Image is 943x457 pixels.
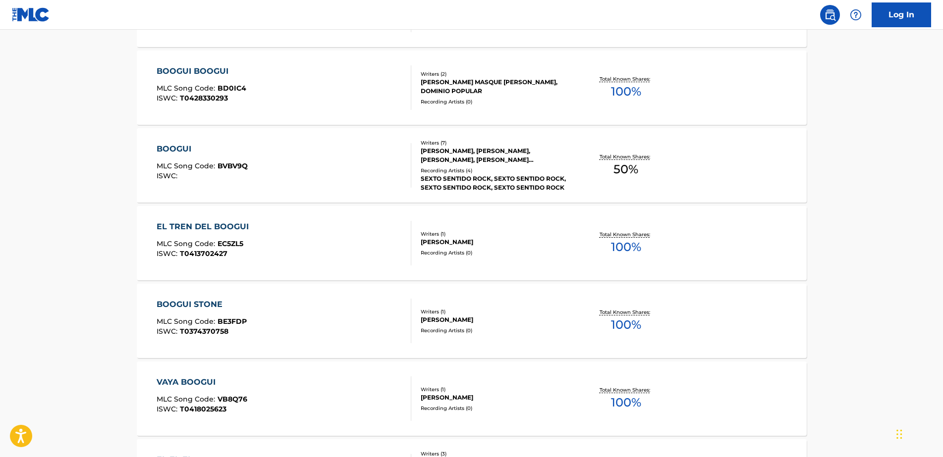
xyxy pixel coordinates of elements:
[218,317,247,326] span: BE3FDP
[180,405,226,413] span: T0418025623
[180,327,228,336] span: T0374370758
[421,315,570,324] div: [PERSON_NAME]
[600,75,653,83] p: Total Known Shares:
[611,238,641,256] span: 100 %
[218,161,248,170] span: BVBV9Q
[157,65,246,77] div: BOOGUI BOOGUI
[820,5,840,25] a: Public Search
[421,98,570,105] div: Recording Artists ( 0 )
[850,9,862,21] img: help
[421,230,570,238] div: Writers ( 1 )
[600,308,653,316] p: Total Known Shares:
[157,94,180,102] span: ISWC :
[611,316,641,334] span: 100 %
[600,231,653,238] p: Total Known Shares:
[421,139,570,147] div: Writers ( 7 )
[137,128,807,203] a: BOOGUIMLC Song Code:BVBV9QISWC:Writers (7)[PERSON_NAME], [PERSON_NAME], [PERSON_NAME], [PERSON_NA...
[157,249,180,258] span: ISWC :
[157,239,218,248] span: MLC Song Code :
[157,84,218,93] span: MLC Song Code :
[824,9,836,21] img: search
[421,308,570,315] div: Writers ( 1 )
[157,171,180,180] span: ISWC :
[872,2,931,27] a: Log In
[611,83,641,101] span: 100 %
[421,249,570,256] div: Recording Artists ( 0 )
[157,143,248,155] div: BOOGUI
[137,206,807,280] a: EL TREN DEL BOOGUIMLC Song Code:EC5ZL5ISWC:T0413702427Writers (1)[PERSON_NAME]Recording Artists (...
[157,221,254,233] div: EL TREN DEL BOOGUI
[421,386,570,393] div: Writers ( 1 )
[137,51,807,125] a: BOOGUI BOOGUIMLC Song Code:BD0IC4ISWC:T0428330293Writers (2)[PERSON_NAME] MASQUE [PERSON_NAME], D...
[180,94,228,102] span: T0428330293
[600,153,653,160] p: Total Known Shares:
[218,84,246,93] span: BD0IC4
[600,386,653,394] p: Total Known Shares:
[613,160,638,178] span: 50 %
[157,395,218,404] span: MLC Song Code :
[421,238,570,247] div: [PERSON_NAME]
[421,147,570,164] div: [PERSON_NAME], [PERSON_NAME], [PERSON_NAME], [PERSON_NAME] [PERSON_NAME] [PERSON_NAME], [PERSON_N...
[421,405,570,412] div: Recording Artists ( 0 )
[893,409,943,457] iframe: Chat Widget
[218,239,243,248] span: EC5ZL5
[157,405,180,413] span: ISWC :
[421,174,570,192] div: SEXTO SENTIDO ROCK, SEXTO SENTIDO ROCK, SEXTO SENTIDO ROCK, SEXTO SENTIDO ROCK
[421,167,570,174] div: Recording Artists ( 4 )
[137,361,807,436] a: VAYA BOOGUIMLC Song Code:VB8Q76ISWC:T0418025623Writers (1)[PERSON_NAME]Recording Artists (0)Total...
[218,395,247,404] span: VB8Q76
[157,317,218,326] span: MLC Song Code :
[846,5,866,25] div: Help
[137,284,807,358] a: BOOGUI STONEMLC Song Code:BE3FDPISWC:T0374370758Writers (1)[PERSON_NAME]Recording Artists (0)Tota...
[180,249,227,258] span: T0413702427
[157,299,247,310] div: BOOGUI STONE
[421,70,570,78] div: Writers ( 2 )
[421,393,570,402] div: [PERSON_NAME]
[611,394,641,411] span: 100 %
[157,161,218,170] span: MLC Song Code :
[421,327,570,334] div: Recording Artists ( 0 )
[157,327,180,336] span: ISWC :
[12,7,50,22] img: MLC Logo
[421,78,570,96] div: [PERSON_NAME] MASQUE [PERSON_NAME], DOMINIO POPULAR
[157,376,247,388] div: VAYA BOOGUI
[896,419,902,449] div: Drag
